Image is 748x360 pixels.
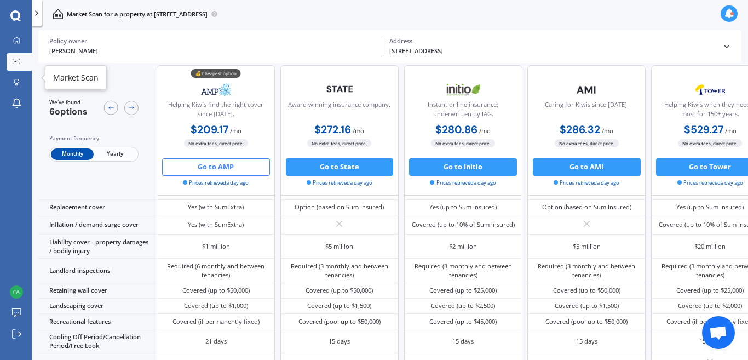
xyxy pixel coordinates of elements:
img: Tower.webp [681,79,739,101]
div: Covered (pool up to $50,000) [545,317,628,326]
div: 💰 Cheapest option [191,69,241,78]
div: $2 million [449,242,477,251]
div: [PERSON_NAME] [49,47,375,56]
p: Market Scan for a property at [STREET_ADDRESS] [67,10,208,19]
div: Required (3 monthly and between tenancies) [534,262,639,279]
img: State-text-1.webp [310,79,369,100]
span: No extra fees, direct price. [184,139,248,147]
span: Prices retrieved a day ago [554,179,619,187]
div: Covered (up to $45,000) [429,317,497,326]
div: Option (based on Sum Insured) [542,203,631,212]
div: Liability cover - property damages / bodily injury [38,235,157,259]
div: Covered (up to $1,500) [307,301,371,310]
div: Covered (up to $1,000) [184,301,248,310]
div: Option (based on Sum Insured) [295,203,384,212]
div: Replacement cover [38,200,157,215]
div: Covered (up to 10% of Sum Insured) [412,220,515,229]
div: Yes (up to Sum Insured) [429,203,497,212]
div: [STREET_ADDRESS] [389,47,715,56]
span: / mo [602,127,613,135]
button: Go to Initio [409,158,517,176]
div: Yes (up to Sum Insured) [676,203,744,212]
img: 8a17375ef7789103f3242f189f350a13 [10,285,23,299]
img: AMP.webp [187,79,245,101]
div: Covered (up to $50,000) [182,286,250,295]
div: Covered (up to $2,500) [431,301,495,310]
span: Monthly [51,148,94,160]
div: Cooling Off Period/Cancellation Period/Free Look [38,329,157,353]
div: Recreational features [38,314,157,329]
span: No extra fees, direct price. [431,139,495,147]
div: 15 days [329,337,350,346]
b: $209.17 [191,123,228,136]
img: home-and-contents.b802091223b8502ef2dd.svg [53,9,63,19]
div: Market Scan [53,72,99,83]
div: Helping Kiwis find the right cover since [DATE]. [164,100,267,122]
span: Prices retrieved a day ago [183,179,249,187]
span: / mo [479,127,491,135]
b: $272.16 [314,123,351,136]
div: Instant online insurance; underwritten by IAG. [411,100,514,122]
span: We've found [49,99,88,106]
div: Landscaping cover [38,299,157,314]
div: Covered (up to $50,000) [306,286,373,295]
div: Required (3 monthly and between tenancies) [287,262,392,279]
button: Go to State [286,158,394,176]
span: Yearly [94,148,136,160]
div: Policy owner [49,37,375,45]
b: $286.32 [560,123,600,136]
span: / mo [230,127,241,135]
div: Covered (pool up to $50,000) [298,317,381,326]
b: $529.27 [684,123,723,136]
b: $280.86 [435,123,477,136]
img: Initio.webp [434,79,492,101]
div: Covered (up to $50,000) [553,286,620,295]
div: $1 million [202,242,230,251]
div: Covered (if permanently fixed) [172,317,260,326]
span: 6 options [49,106,88,117]
div: Payment frequency [49,134,139,143]
span: / mo [725,127,737,135]
div: Yes (with SumExtra) [188,203,244,212]
div: 21 days [205,337,227,346]
div: Retaining wall cover [38,283,157,299]
img: AMI-text-1.webp [557,79,615,101]
div: $5 million [325,242,353,251]
span: Prices retrieved a day ago [430,179,496,187]
div: Award winning insurance company. [288,100,390,122]
div: Required (3 monthly and between tenancies) [411,262,516,279]
span: Prices retrieved a day ago [677,179,743,187]
div: 15 days [452,337,474,346]
div: Covered (up to $25,000) [429,286,497,295]
div: Address [389,37,715,45]
span: No extra fees, direct price. [555,139,619,147]
div: Yes (with SumExtra) [188,220,244,229]
div: Covered (up to $1,500) [555,301,619,310]
div: Covered (up to $25,000) [676,286,744,295]
span: / mo [353,127,364,135]
span: No extra fees, direct price. [307,139,371,147]
div: 15 days [699,337,721,346]
div: Required (6 monthly and between tenancies) [164,262,269,279]
div: Landlord inspections [38,259,157,283]
span: Prices retrieved a day ago [307,179,372,187]
a: Open chat [702,316,735,349]
div: 15 days [576,337,597,346]
div: Covered (up to $2,000) [678,301,742,310]
span: No extra fees, direct price. [678,139,742,147]
button: Go to AMP [162,158,270,176]
div: $20 million [694,242,726,251]
div: Inflation / demand surge cover [38,215,157,235]
div: Caring for Kiwis since [DATE]. [545,100,629,122]
button: Go to AMI [533,158,641,176]
div: $5 million [573,242,601,251]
